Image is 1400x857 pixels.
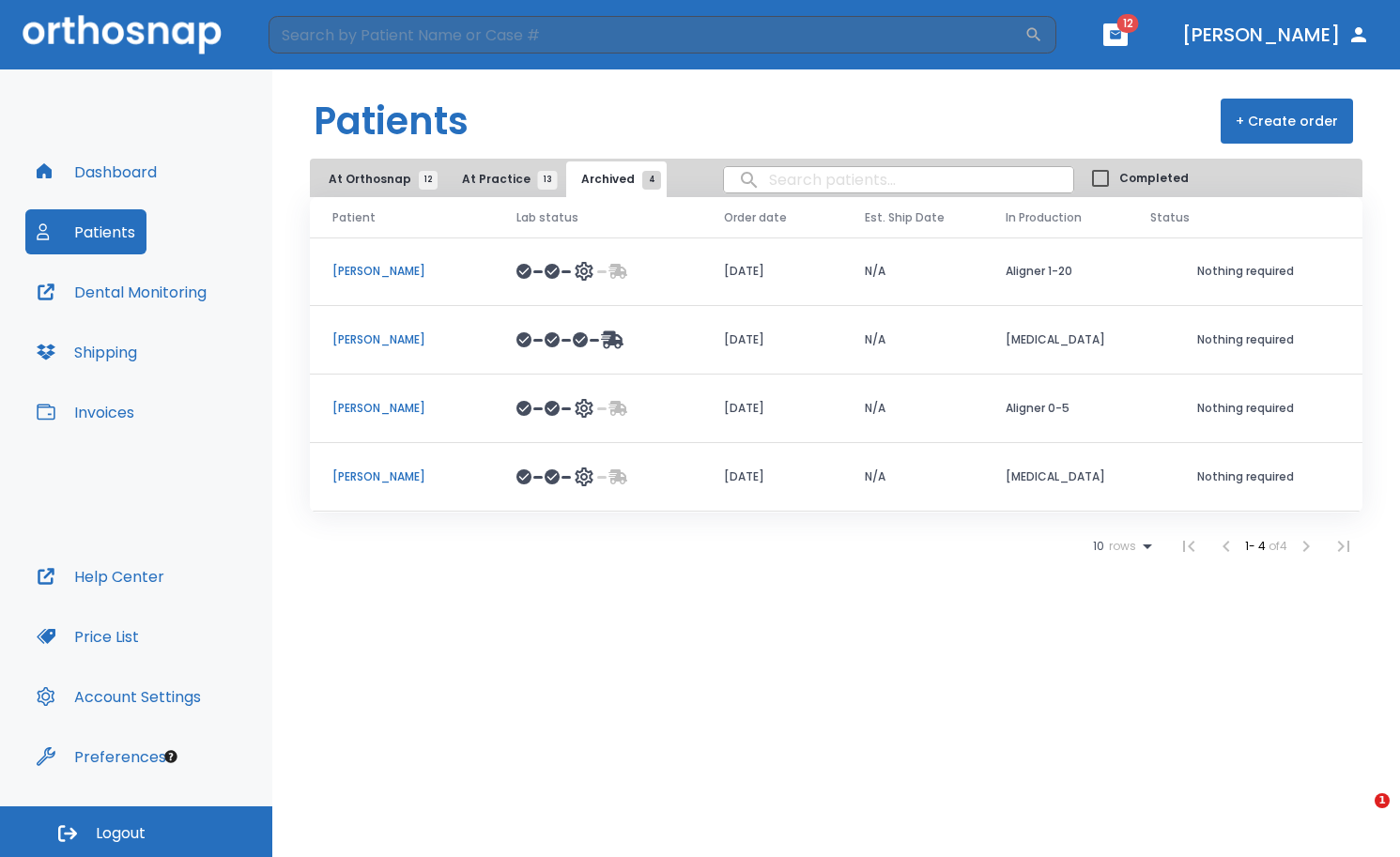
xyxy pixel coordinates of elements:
td: [MEDICAL_DATA] [983,443,1128,512]
span: 10 [1093,540,1104,553]
p: [PERSON_NAME] [332,263,471,280]
span: Status [1150,209,1190,226]
button: + Create order [1221,99,1353,144]
button: Help Center [25,554,176,599]
span: 1 - 4 [1245,538,1269,554]
img: Orthosnap [23,15,222,54]
button: Account Settings [25,674,212,719]
span: Lab status [516,209,578,226]
iframe: Intercom live chat [1336,793,1381,838]
span: Order date [724,209,787,226]
td: Aligner 0-5 [983,375,1128,443]
td: [DATE] [701,443,842,512]
input: Search by Patient Name or Case # [269,16,1024,54]
span: Archived [581,171,652,188]
td: [DATE] [701,375,842,443]
span: Patient [332,209,376,226]
span: Completed [1119,170,1189,187]
p: [PERSON_NAME] [332,400,471,417]
td: N/A [842,237,983,306]
span: At Practice [462,171,547,188]
div: tabs [314,161,670,197]
div: Tooltip anchor [162,748,179,765]
span: In Production [1006,209,1082,226]
span: 1 [1375,793,1390,808]
p: Nothing required [1150,331,1340,348]
span: Est. Ship Date [865,209,945,226]
p: Nothing required [1150,468,1340,485]
td: N/A [842,443,983,512]
span: 12 [1117,14,1139,33]
td: [DATE] [701,306,842,375]
button: [PERSON_NAME] [1175,18,1377,52]
p: Nothing required [1150,263,1340,280]
h1: Patients [314,93,469,149]
button: Price List [25,614,150,659]
button: Patients [25,209,146,254]
button: Invoices [25,390,146,435]
button: Dashboard [25,149,168,194]
p: [PERSON_NAME] [332,468,471,485]
button: Shipping [25,329,148,375]
td: N/A [842,306,983,375]
span: At Orthosnap [329,171,428,188]
p: [PERSON_NAME] [332,331,471,348]
input: search [724,161,1073,198]
span: 4 [642,171,661,190]
button: Preferences [25,734,177,779]
td: N/A [842,375,983,443]
span: 13 [538,171,558,190]
td: [DATE] [701,237,842,306]
td: Aligner 1-20 [983,237,1128,306]
p: Nothing required [1150,400,1340,417]
span: of 4 [1269,538,1287,554]
button: Dental Monitoring [25,269,218,314]
span: rows [1104,540,1136,553]
span: Logout [96,823,146,844]
td: [MEDICAL_DATA] [983,306,1128,375]
span: 12 [419,171,438,190]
